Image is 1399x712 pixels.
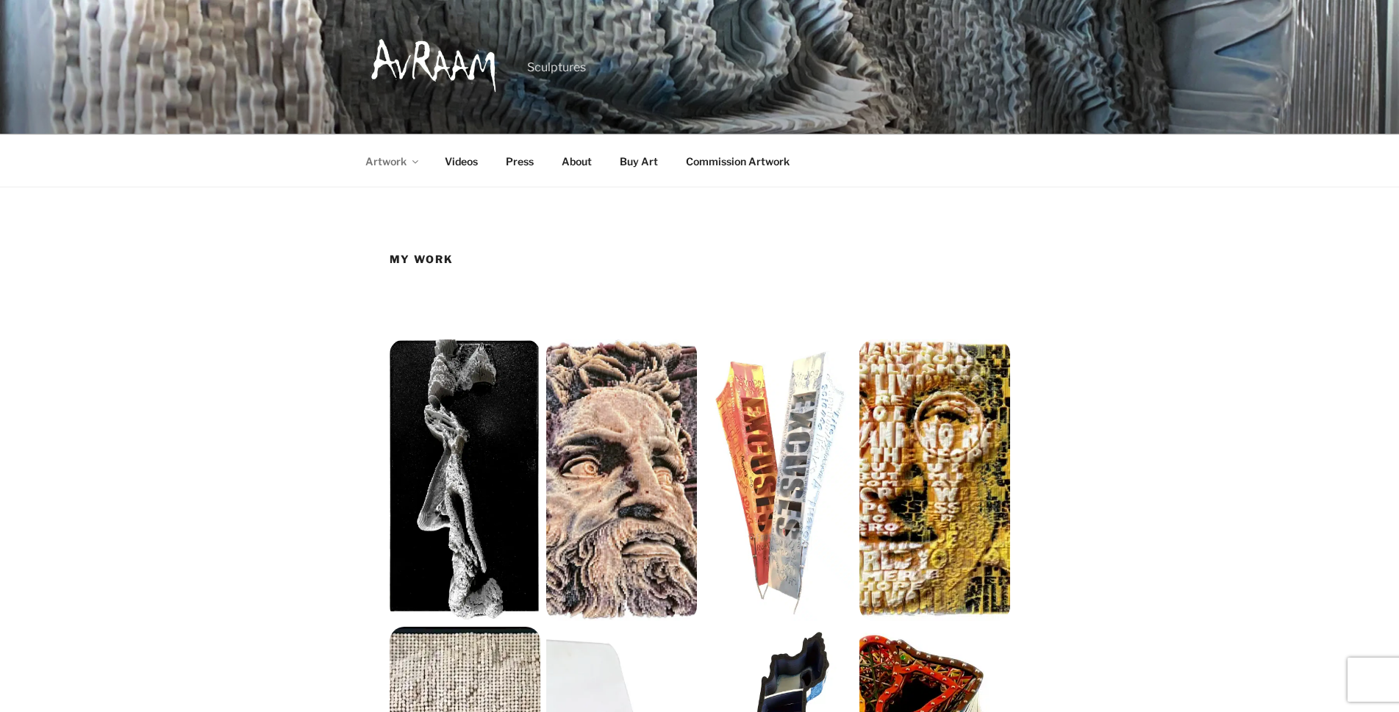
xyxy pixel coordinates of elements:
nav: Top Menu [353,143,1047,179]
a: Buy Art [607,143,671,179]
a: About [549,143,605,179]
a: Artwork [353,143,430,179]
a: Videos [432,143,491,179]
a: Commission Artwork [673,143,803,179]
p: Sculptures [527,59,586,76]
a: Press [493,143,547,179]
h1: My Work [390,252,1010,267]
